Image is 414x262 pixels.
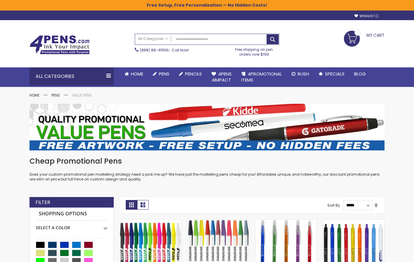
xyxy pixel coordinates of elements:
[29,35,90,54] img: 4Pens Custom Pens and Promotional Products
[148,67,174,81] a: Pens
[212,71,232,83] span: 4Pens 4impact
[229,45,280,57] div: Free shipping on pen orders over $199
[323,219,384,224] a: Custom Cambria Plastic Retractable Ballpoint Pen - Monochromatic Body Color
[236,67,287,87] a: 4PROMOTIONALITEMS
[120,219,181,224] a: Belfast B Value Stick Pen
[349,67,371,81] a: Blog
[255,219,317,224] a: Belfast Translucent Value Stick Pen
[29,93,39,98] a: Home
[188,219,249,224] a: Belfast Value Stick Pen
[298,71,309,77] span: Rush
[29,156,385,166] h1: Cheap Promotional Pens
[185,71,202,77] span: Pencils
[241,71,282,83] span: 4PROMOTIONAL ITEMS
[207,67,236,87] a: 4Pens4impact
[120,67,148,81] a: Home
[354,71,366,77] span: Blog
[135,34,171,44] a: All Categories
[314,67,349,81] a: Specials
[140,48,189,53] span: - Call Now!
[36,208,107,220] strong: Shopping Options
[29,67,114,85] div: All Categories
[29,156,385,182] div: Does your custom promotional pen marketing strategy need a pick me up? We have just the marketing...
[36,220,107,231] div: Select A Color
[131,71,143,77] span: Home
[327,202,340,208] label: Sort By
[72,93,92,98] strong: Value Pens
[325,71,344,77] span: Specials
[159,71,169,77] span: Pens
[140,48,169,53] a: (888) 88-4PENS
[138,36,168,41] span: All Categories
[126,200,137,210] strong: Grid
[174,67,207,81] a: Pencils
[29,104,385,150] img: Value Pens
[287,67,314,81] a: Rush
[36,199,50,206] strong: Filter
[51,93,60,98] a: Pens
[354,14,378,18] a: Wishlist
